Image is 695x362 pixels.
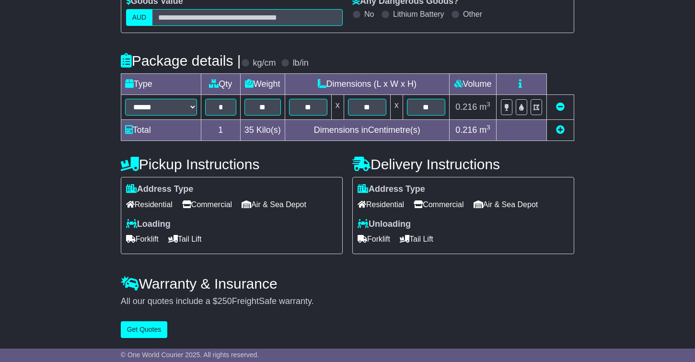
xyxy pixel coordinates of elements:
label: Lithium Battery [393,10,444,19]
td: Type [121,74,201,95]
span: Commercial [414,197,463,212]
div: All our quotes include a $ FreightSafe warranty. [121,296,575,307]
span: Forklift [358,232,390,246]
span: Residential [126,197,173,212]
span: 0.216 [455,125,477,135]
td: Total [121,120,201,141]
span: Tail Lift [168,232,202,246]
span: Air & Sea Depot [474,197,538,212]
span: Air & Sea Depot [242,197,306,212]
td: Qty [201,74,240,95]
h4: Package details | [121,53,241,69]
span: m [479,125,490,135]
td: 1 [201,120,240,141]
a: Add new item [556,125,565,135]
td: Dimensions in Centimetre(s) [285,120,449,141]
span: Tail Lift [400,232,433,246]
label: Address Type [126,184,194,195]
td: Kilo(s) [240,120,285,141]
span: Forklift [126,232,159,246]
label: Unloading [358,219,411,230]
td: x [331,95,344,120]
h4: Pickup Instructions [121,156,343,172]
label: Address Type [358,184,425,195]
span: m [479,102,490,112]
label: Other [463,10,482,19]
button: Get Quotes [121,321,168,338]
sup: 3 [486,124,490,131]
label: AUD [126,9,153,26]
span: © One World Courier 2025. All rights reserved. [121,351,259,359]
span: 0.216 [455,102,477,112]
label: Loading [126,219,171,230]
span: Residential [358,197,404,212]
label: kg/cm [253,58,276,69]
h4: Delivery Instructions [352,156,574,172]
label: No [364,10,374,19]
label: lb/in [293,58,309,69]
h4: Warranty & Insurance [121,276,575,292]
td: Volume [449,74,497,95]
td: x [390,95,403,120]
a: Remove this item [556,102,565,112]
td: Dimensions (L x W x H) [285,74,449,95]
td: Weight [240,74,285,95]
sup: 3 [486,101,490,108]
span: Commercial [182,197,232,212]
span: 35 [244,125,254,135]
span: 250 [218,296,232,306]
